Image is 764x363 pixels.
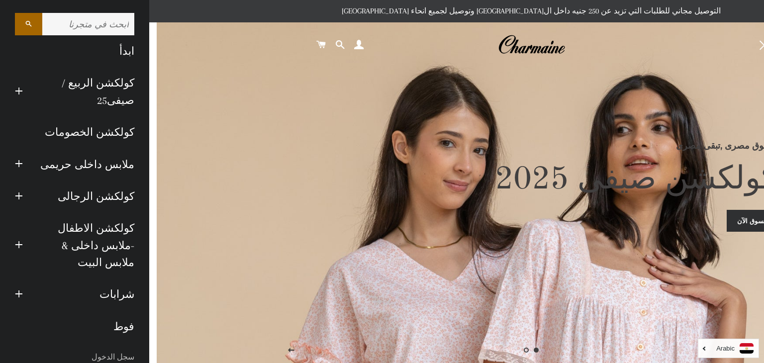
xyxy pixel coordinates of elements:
[30,149,142,181] a: ملابس داخلى حريمى
[30,278,142,310] a: شرابات
[30,212,142,278] a: كولكشن الاطفال -ملابس داخلى & ملابس البيت
[7,116,142,148] a: كولكشن الخصومات
[521,345,531,355] a: تحميل الصور 2
[716,345,735,352] i: Arabic
[7,35,142,67] a: ابدأ
[30,181,142,212] a: كولكشن الرجالى
[30,67,142,116] a: كولكشن الربيع / صيفى25
[42,13,134,35] input: ابحث في متجرنا
[531,345,541,355] a: الصفحه 1current
[498,34,565,56] img: Charmaine Egypt
[279,338,304,363] button: الصفحه السابقة
[703,343,754,354] a: Arabic
[7,311,142,343] a: فوط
